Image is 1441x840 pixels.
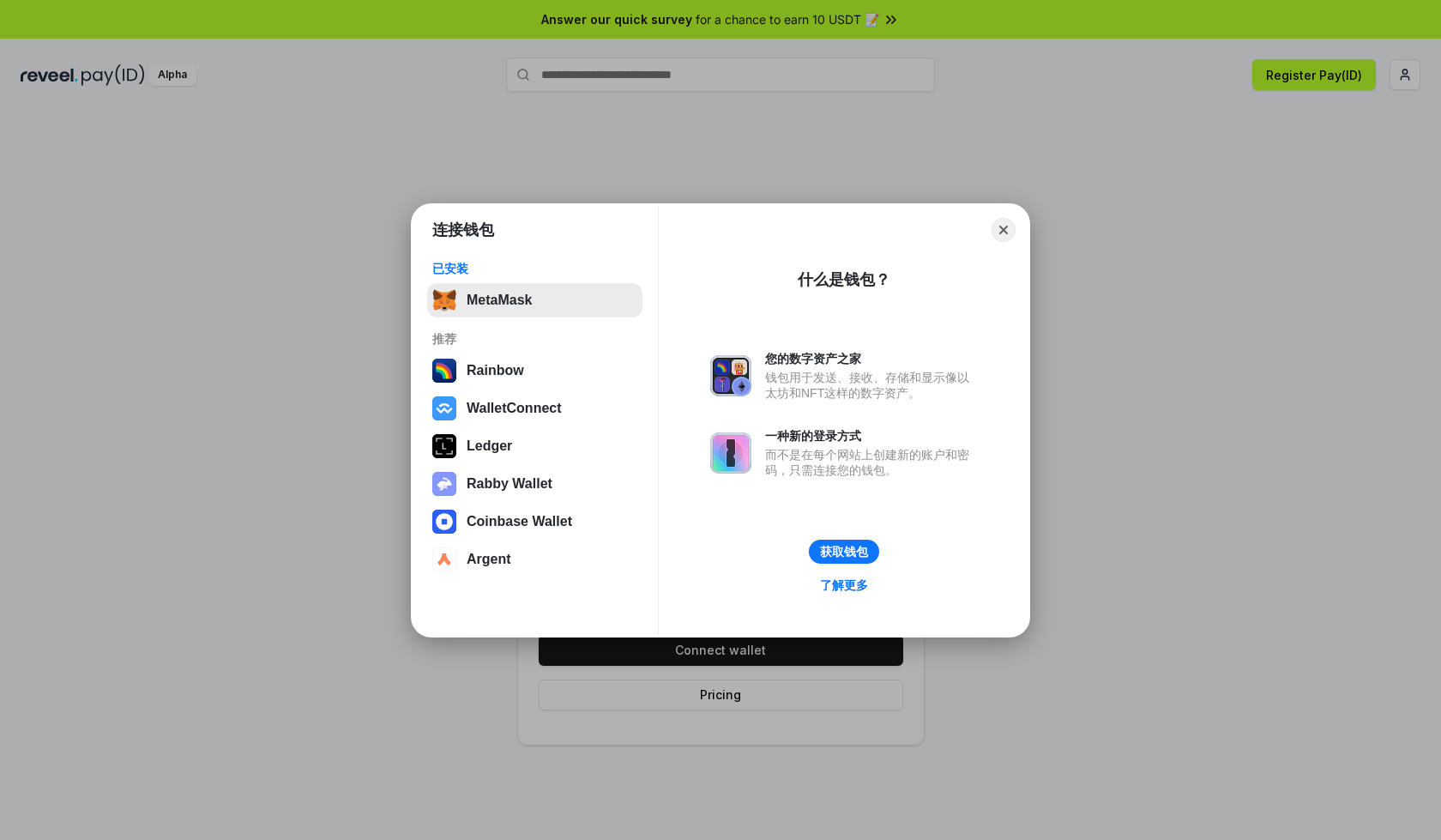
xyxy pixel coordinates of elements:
[820,544,868,559] div: 获取钱包
[820,577,868,593] div: 了解更多
[992,218,1016,242] button: Close
[467,293,532,308] div: MetaMask
[710,432,751,474] img: svg+xml,%3Csvg%20xmlns%3D%22http%3A%2F%2Fwww.w3.org%2F2000%2Fsvg%22%20fill%3D%22none%22%20viewBox...
[432,359,456,383] img: svg+xml,%3Csvg%20width%3D%22120%22%20height%3D%22120%22%20viewBox%3D%220%200%20120%20120%22%20fil...
[427,354,642,388] button: Rainbow
[798,269,890,290] div: 什么是钱包？
[467,401,562,416] div: WalletConnect
[467,476,552,492] div: Rabby Wallet
[710,355,751,396] img: svg+xml,%3Csvg%20xmlns%3D%22http%3A%2F%2Fwww.w3.org%2F2000%2Fsvg%22%20fill%3D%22none%22%20viewBox...
[467,514,572,529] div: Coinbase Wallet
[427,542,642,577] button: Argent
[810,574,878,596] a: 了解更多
[467,438,512,454] div: Ledger
[432,220,494,240] h1: 连接钱包
[432,288,456,312] img: svg+xml,%3Csvg%20fill%3D%22none%22%20height%3D%2233%22%20viewBox%3D%220%200%2035%2033%22%20width%...
[432,261,637,276] div: 已安装
[427,505,642,539] button: Coinbase Wallet
[427,429,642,463] button: Ledger
[809,540,879,564] button: 获取钱包
[432,396,456,420] img: svg+xml,%3Csvg%20width%3D%2228%22%20height%3D%2228%22%20viewBox%3D%220%200%2028%2028%22%20fill%3D...
[432,547,456,571] img: svg+xml,%3Csvg%20width%3D%2228%22%20height%3D%2228%22%20viewBox%3D%220%200%2028%2028%22%20fill%3D...
[467,363,524,378] div: Rainbow
[432,434,456,458] img: svg+xml,%3Csvg%20xmlns%3D%22http%3A%2F%2Fwww.w3.org%2F2000%2Fsvg%22%20width%3D%2228%22%20height%3...
[427,467,642,501] button: Rabby Wallet
[765,351,978,366] div: 您的数字资产之家
[432,331,637,347] div: 推荐
[432,472,456,496] img: svg+xml,%3Csvg%20xmlns%3D%22http%3A%2F%2Fwww.w3.org%2F2000%2Fsvg%22%20fill%3D%22none%22%20viewBox...
[765,428,978,444] div: 一种新的登录方式
[467,552,511,567] div: Argent
[765,370,978,401] div: 钱包用于发送、接收、存储和显示像以太坊和NFT这样的数字资产。
[765,447,978,478] div: 而不是在每个网站上创建新的账户和密码，只需连接您的钱包。
[427,391,642,426] button: WalletConnect
[427,283,642,317] button: MetaMask
[432,510,456,534] img: svg+xml,%3Csvg%20width%3D%2228%22%20height%3D%2228%22%20viewBox%3D%220%200%2028%2028%22%20fill%3D...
